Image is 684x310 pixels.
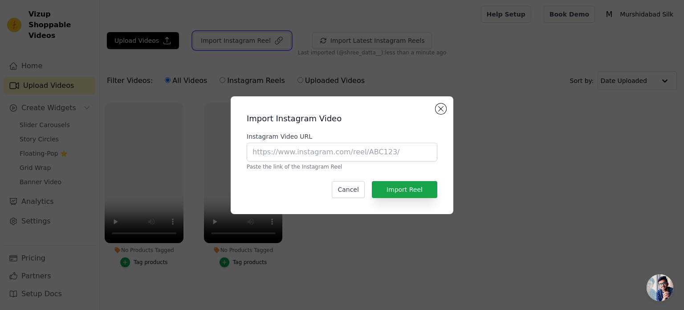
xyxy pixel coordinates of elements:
p: Paste the link of the Instagram Reel [247,163,437,170]
button: Close modal [436,103,446,114]
label: Instagram Video URL [247,132,437,141]
button: Import Reel [372,181,437,198]
button: Cancel [332,181,364,198]
div: Open chat [647,274,673,301]
h2: Import Instagram Video [247,112,437,125]
input: https://www.instagram.com/reel/ABC123/ [247,143,437,161]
